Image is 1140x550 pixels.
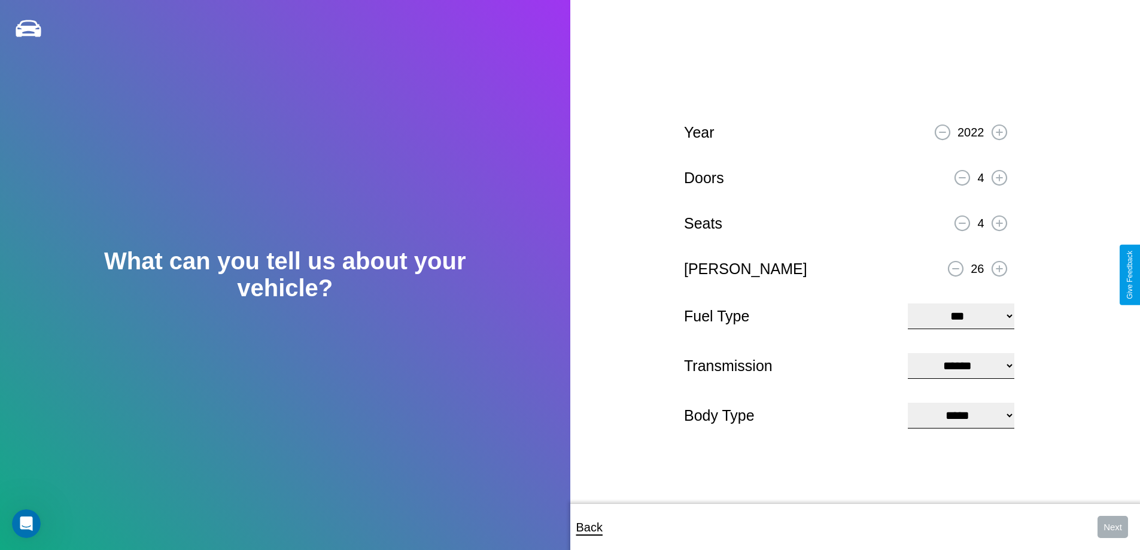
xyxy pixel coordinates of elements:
[12,509,41,538] iframe: Intercom live chat
[57,248,513,302] h2: What can you tell us about your vehicle?
[684,256,807,282] p: [PERSON_NAME]
[684,303,896,330] p: Fuel Type
[957,121,984,143] p: 2022
[684,119,715,146] p: Year
[576,516,603,538] p: Back
[684,402,896,429] p: Body Type
[977,167,984,189] p: 4
[684,210,722,237] p: Seats
[1098,516,1128,538] button: Next
[977,212,984,234] p: 4
[971,258,984,279] p: 26
[684,165,724,192] p: Doors
[684,353,896,379] p: Transmission
[1126,251,1134,299] div: Give Feedback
